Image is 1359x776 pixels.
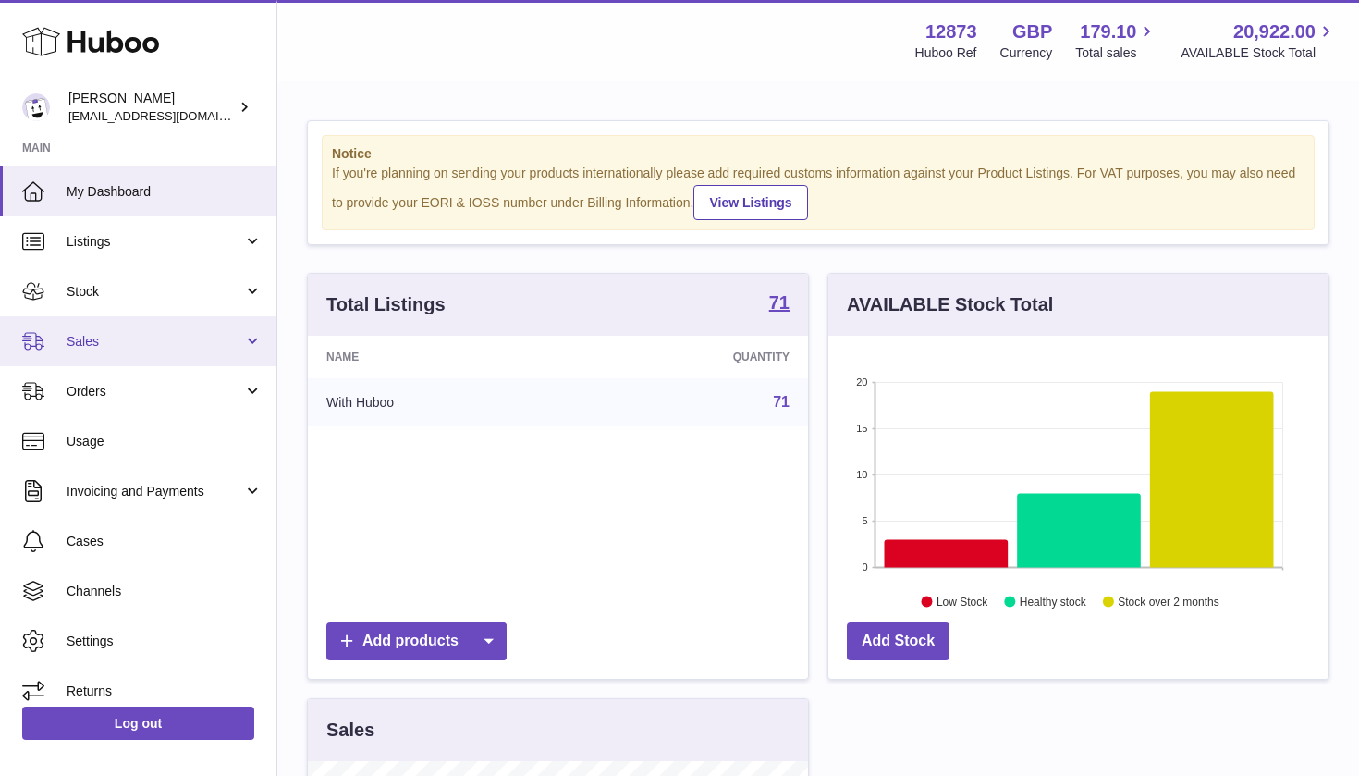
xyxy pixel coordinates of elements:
[67,583,263,600] span: Channels
[769,293,790,312] strong: 71
[67,183,263,201] span: My Dashboard
[847,292,1053,317] h3: AVAILABLE Stock Total
[773,394,790,410] a: 71
[847,622,949,660] a: Add Stock
[332,165,1304,220] div: If you're planning on sending your products internationally please add required customs informati...
[68,108,272,123] span: [EMAIL_ADDRESS][DOMAIN_NAME]
[1020,595,1087,608] text: Healthy stock
[308,336,571,378] th: Name
[67,533,263,550] span: Cases
[769,293,790,315] a: 71
[67,683,263,700] span: Returns
[67,483,243,500] span: Invoicing and Payments
[1181,19,1337,62] a: 20,922.00 AVAILABLE Stock Total
[862,561,867,573] text: 0
[1075,19,1157,62] a: 179.10 Total sales
[571,336,808,378] th: Quantity
[67,383,243,400] span: Orders
[68,90,235,125] div: [PERSON_NAME]
[22,93,50,121] img: tikhon.oleinikov@sleepandglow.com
[332,145,1304,163] strong: Notice
[326,718,374,743] h3: Sales
[1000,44,1053,62] div: Currency
[915,44,977,62] div: Huboo Ref
[22,707,254,740] a: Log out
[862,515,867,526] text: 5
[308,378,571,426] td: With Huboo
[937,595,988,608] text: Low Stock
[1233,19,1316,44] span: 20,922.00
[856,423,867,434] text: 15
[67,233,243,251] span: Listings
[326,292,446,317] h3: Total Listings
[693,185,807,220] a: View Listings
[67,433,263,450] span: Usage
[1181,44,1337,62] span: AVAILABLE Stock Total
[856,469,867,480] text: 10
[1012,19,1052,44] strong: GBP
[1118,595,1218,608] text: Stock over 2 months
[67,333,243,351] span: Sales
[67,633,263,650] span: Settings
[925,19,977,44] strong: 12873
[67,283,243,301] span: Stock
[856,376,867,388] text: 20
[1075,44,1157,62] span: Total sales
[326,622,507,660] a: Add products
[1080,19,1136,44] span: 179.10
